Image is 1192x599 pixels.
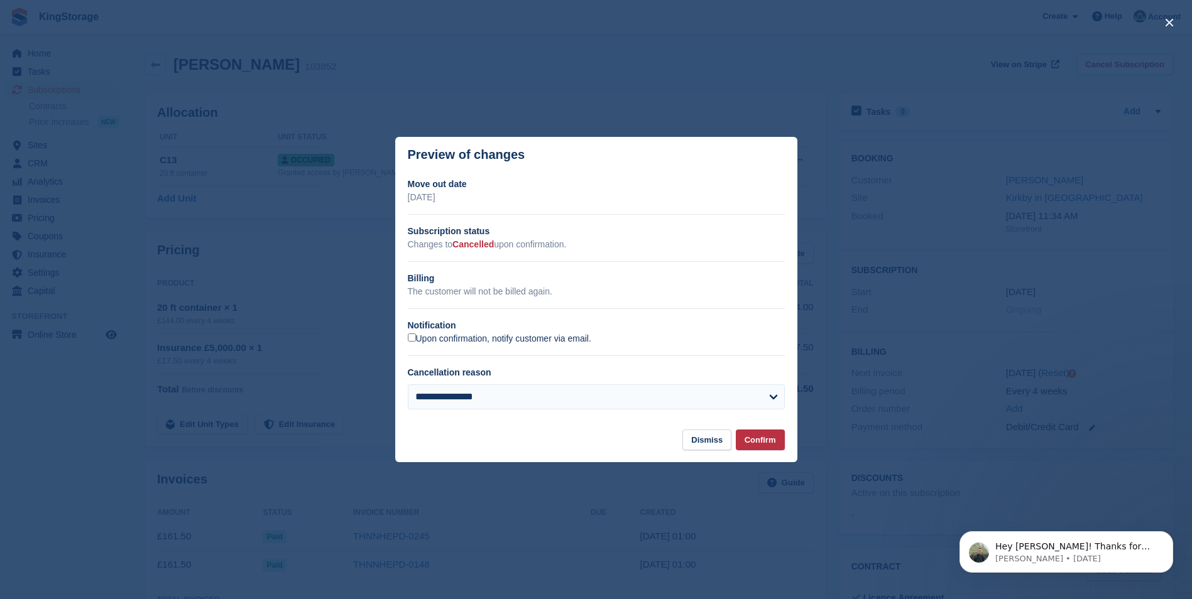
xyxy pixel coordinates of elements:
h2: Billing [408,272,785,285]
label: Cancellation reason [408,367,491,377]
span: Cancelled [452,239,494,249]
iframe: Intercom notifications message [941,505,1192,593]
p: Preview of changes [408,148,525,162]
label: Upon confirmation, notify customer via email. [408,333,591,345]
p: [DATE] [408,191,785,204]
h2: Move out date [408,178,785,191]
h2: Subscription status [408,225,785,238]
h2: Notification [408,319,785,332]
p: Message from Charles, sent 1d ago [55,48,217,60]
button: Dismiss [682,429,731,450]
p: The customer will not be billed again. [408,285,785,298]
button: Confirm [736,429,785,450]
input: Upon confirmation, notify customer via email. [408,333,416,342]
span: Hey [PERSON_NAME]! Thanks for getting in touch. Log in to Stora and click "Awaiting payment" on t... [55,36,214,97]
button: close [1159,13,1179,33]
p: Changes to upon confirmation. [408,238,785,251]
